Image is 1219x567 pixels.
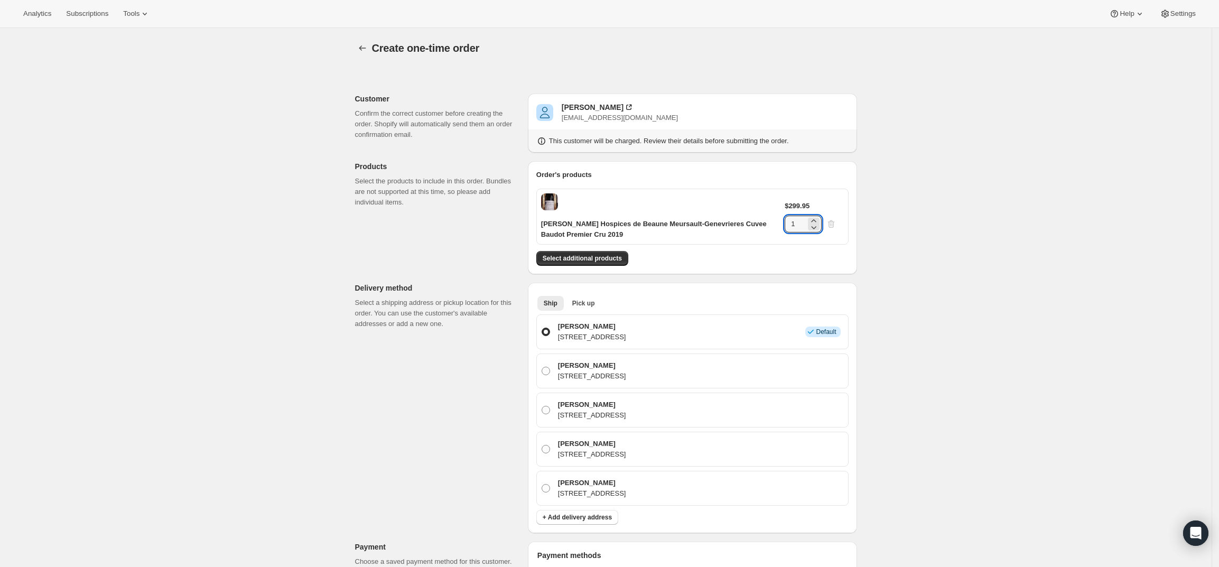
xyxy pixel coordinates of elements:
span: Neil Beaton [536,104,553,121]
p: [STREET_ADDRESS] [558,332,626,342]
button: Settings [1153,6,1202,21]
p: Payment [355,542,519,552]
p: Select a shipping address or pickup location for this order. You can use the customer's available... [355,298,519,329]
span: Settings [1170,10,1196,18]
p: Delivery method [355,283,519,293]
p: Select the products to include in this order. Bundles are not supported at this time, so please a... [355,176,519,208]
button: + Add delivery address [536,510,618,525]
button: Select additional products [536,251,628,266]
p: [PERSON_NAME] [558,399,626,410]
button: Tools [117,6,156,21]
span: Tools [123,10,139,18]
p: [STREET_ADDRESS] [558,371,626,382]
div: [PERSON_NAME] [562,102,624,113]
p: [PERSON_NAME] [558,321,626,332]
span: [EMAIL_ADDRESS][DOMAIN_NAME] [562,114,678,122]
span: Help [1120,10,1134,18]
p: Customer [355,94,519,104]
p: Payment methods [537,550,849,561]
button: Subscriptions [60,6,115,21]
p: [PERSON_NAME] [558,478,626,488]
span: Default [816,328,836,336]
span: Order's products [536,171,592,179]
p: Confirm the correct customer before creating the order. Shopify will automatically send them an o... [355,108,519,140]
span: + Add delivery address [543,513,612,522]
button: Help [1103,6,1151,21]
span: Ship [544,299,557,308]
span: Select additional products [543,254,622,263]
div: Open Intercom Messenger [1183,520,1208,546]
span: Default Title [541,193,558,210]
p: [PERSON_NAME] [558,360,626,371]
p: [STREET_ADDRESS] [558,410,626,421]
p: $299.95 [785,201,809,211]
p: [PERSON_NAME] Hospices de Beaune Meursault-Genevrieres Cuvee Baudot Premier Cru 2019 [541,219,785,240]
p: [STREET_ADDRESS] [558,488,626,499]
p: Products [355,161,519,172]
span: Analytics [23,10,51,18]
span: Pick up [572,299,595,308]
span: Create one-time order [372,42,480,54]
p: [STREET_ADDRESS] [558,449,626,460]
p: [PERSON_NAME] [558,439,626,449]
p: This customer will be charged. Review their details before submitting the order. [549,136,789,146]
button: Analytics [17,6,58,21]
span: Subscriptions [66,10,108,18]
